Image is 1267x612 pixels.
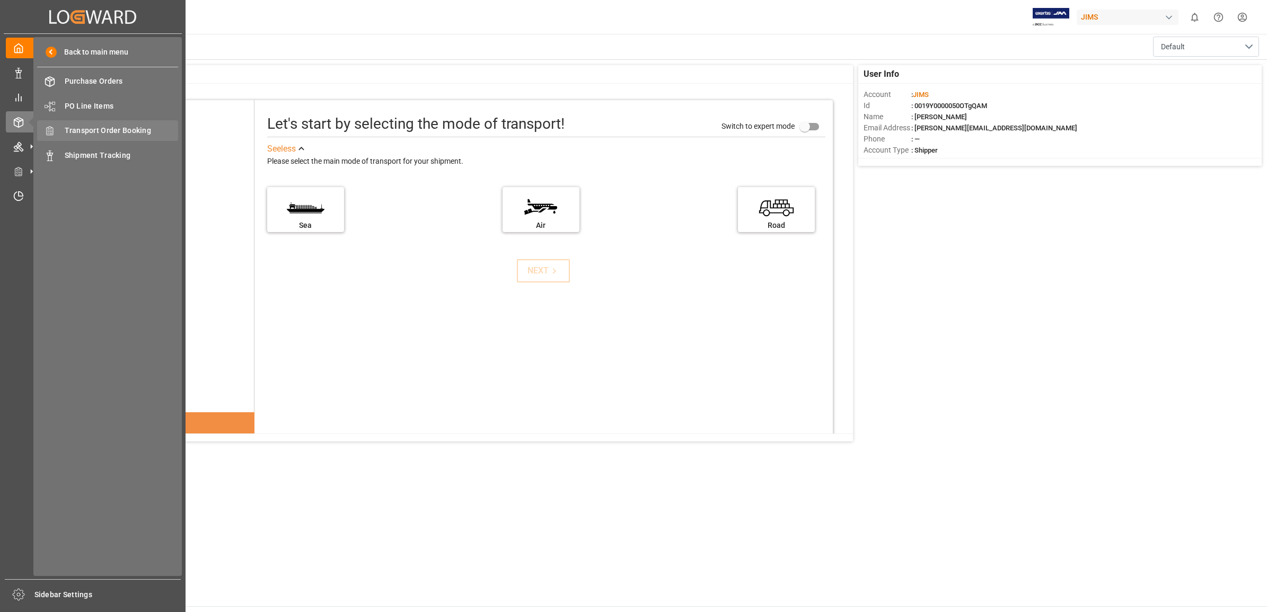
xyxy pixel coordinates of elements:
div: Let's start by selecting the mode of transport! [267,113,565,135]
span: : [911,91,929,99]
div: Please select the main mode of transport for your shipment. [267,155,825,168]
button: open menu [1153,37,1259,57]
button: NEXT [517,259,570,282]
div: JIMS [1077,10,1178,25]
span: JIMS [913,91,929,99]
button: JIMS [1077,7,1183,27]
span: Phone [864,134,911,145]
img: Exertis%20JAM%20-%20Email%20Logo.jpg_1722504956.jpg [1033,8,1069,26]
span: : [PERSON_NAME] [911,113,967,121]
span: : 0019Y0000050OTgQAM [911,102,987,110]
span: Switch to expert mode [722,122,795,130]
a: My Reports [6,87,180,108]
span: Transport Order Booking [65,125,179,136]
span: Sidebar Settings [34,589,181,600]
span: Account [864,89,911,100]
span: PO Line Items [65,101,179,112]
span: Name [864,111,911,122]
span: Account Type [864,145,911,156]
button: show 0 new notifications [1183,5,1207,29]
span: : — [911,135,920,143]
a: Shipment Tracking [37,145,178,165]
a: PO Line Items [37,95,178,116]
button: Help Center [1207,5,1230,29]
a: Timeslot Management V2 [6,185,180,206]
div: NEXT [527,264,560,277]
span: Id [864,100,911,111]
span: User Info [864,68,899,81]
span: Shipment Tracking [65,150,179,161]
span: Email Address [864,122,911,134]
div: Sea [272,220,339,231]
span: Default [1161,41,1185,52]
span: Back to main menu [57,47,128,58]
a: Data Management [6,62,180,83]
a: Transport Order Booking [37,120,178,141]
a: My Cockpit [6,38,180,58]
span: Purchase Orders [65,76,179,87]
div: Air [508,220,574,231]
div: Road [743,220,810,231]
div: See less [267,143,296,155]
a: Purchase Orders [37,71,178,92]
span: : [PERSON_NAME][EMAIL_ADDRESS][DOMAIN_NAME] [911,124,1077,132]
span: : Shipper [911,146,938,154]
